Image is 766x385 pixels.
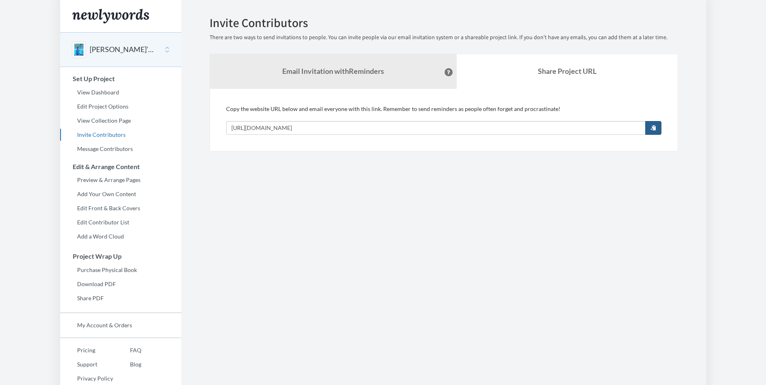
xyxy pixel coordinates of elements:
a: Add Your Own Content [60,188,181,200]
a: Message Contributors [60,143,181,155]
a: Share PDF [60,292,181,304]
strong: Email Invitation with Reminders [282,67,384,75]
a: Preview & Arrange Pages [60,174,181,186]
h3: Project Wrap Up [61,253,181,260]
a: Purchase Physical Book [60,264,181,276]
button: [PERSON_NAME]’s 30th [90,44,155,55]
a: Edit Contributor List [60,216,181,228]
a: Edit Front & Back Covers [60,202,181,214]
a: Support [60,358,113,370]
a: Invite Contributors [60,129,181,141]
a: Edit Project Options [60,100,181,113]
a: FAQ [113,344,141,356]
a: View Collection Page [60,115,181,127]
div: Copy the website URL below and email everyone with this link. Remember to send reminders as peopl... [226,105,661,135]
span: Support [16,6,45,13]
h2: Invite Contributors [210,16,678,29]
h3: Set Up Project [61,75,181,82]
a: Download PDF [60,278,181,290]
a: My Account & Orders [60,319,181,331]
a: Pricing [60,344,113,356]
h3: Edit & Arrange Content [61,163,181,170]
a: Privacy Policy [60,372,113,385]
a: Blog [113,358,141,370]
a: View Dashboard [60,86,181,98]
b: Share Project URL [538,67,596,75]
img: Newlywords logo [72,9,149,23]
a: Add a Word Cloud [60,230,181,243]
p: There are two ways to send invitations to people. You can invite people via our email invitation ... [210,33,678,42]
